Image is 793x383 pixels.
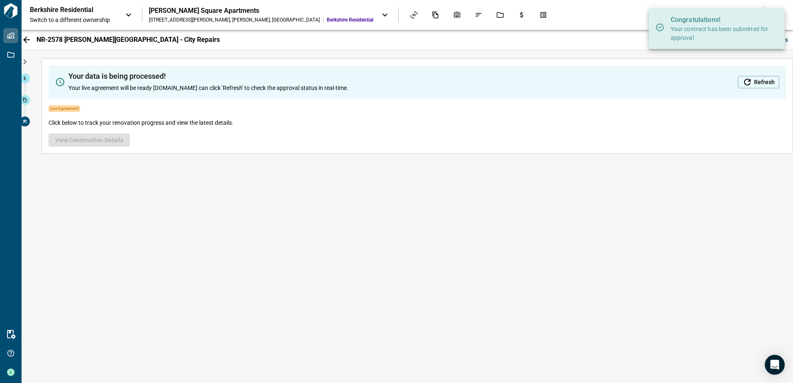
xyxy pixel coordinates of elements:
p: Your contract has been submitted for approval [671,25,770,42]
div: [STREET_ADDRESS][PERSON_NAME] , [PERSON_NAME] , [GEOGRAPHIC_DATA] [149,17,320,23]
div: Documents [427,8,444,22]
div: Budgets [513,8,530,22]
span: Live Agreement [49,105,80,112]
div: Open Intercom Messenger [765,355,785,375]
span: Your live agreement will be ready [DOMAIN_NAME] can click 'Refresh' to check the approval status ... [68,84,348,92]
span: Berkshire Residential [327,17,373,23]
div: Asset View [405,8,423,22]
span: Click below to track your renovation progress and view the latest details. [49,119,234,127]
div: Takeoff Center [535,8,552,22]
div: [PERSON_NAME] Square Apartments [149,7,373,15]
span: Refresh [754,78,775,86]
div: Jobs [491,8,509,22]
span: Switch to a different ownership [30,16,117,24]
span: Your data is being processed! [68,72,348,80]
span: NR-2578 [PERSON_NAME][GEOGRAPHIC_DATA] - City Repairs [36,36,220,44]
p: Congratulations! [671,15,770,25]
button: Refresh [738,76,779,88]
div: Photos [448,8,466,22]
p: Berkshire Residential [30,6,105,14]
div: Issues & Info [470,8,487,22]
